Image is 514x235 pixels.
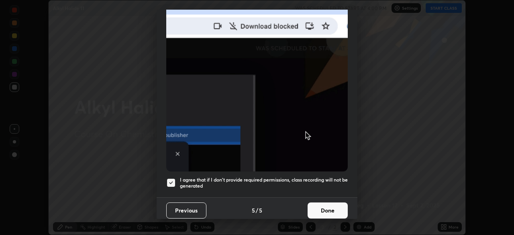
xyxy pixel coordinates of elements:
[256,206,258,215] h4: /
[259,206,262,215] h4: 5
[180,177,348,189] h5: I agree that if I don't provide required permissions, class recording will not be generated
[308,202,348,219] button: Done
[252,206,255,215] h4: 5
[166,202,206,219] button: Previous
